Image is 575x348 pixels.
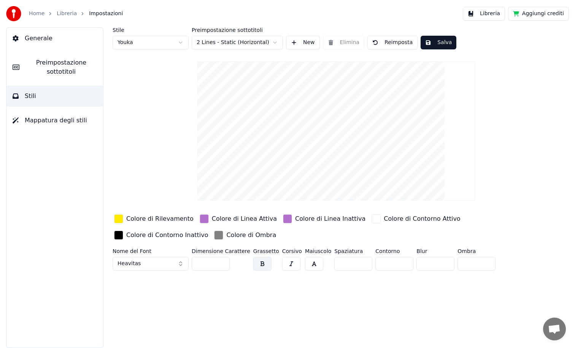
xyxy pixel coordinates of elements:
div: Colore di Ombra [226,231,276,240]
div: Colore di Linea Inattiva [295,214,365,223]
button: Stili [6,85,103,107]
button: Colore di Rilevamento [113,213,195,225]
img: youka [6,6,21,21]
span: Impostazioni [89,10,123,17]
button: Libreria [463,7,505,21]
label: Spaziatura [334,248,372,254]
div: Colore di Rilevamento [126,214,194,223]
label: Stile [113,27,189,33]
a: Home [29,10,44,17]
label: Blur [416,248,454,254]
button: Preimpostazione sottotitoli [6,52,103,82]
span: Stili [25,92,36,101]
button: Colore di Linea Attiva [198,213,278,225]
button: Generale [6,28,103,49]
nav: breadcrumb [29,10,123,17]
label: Dimensione Carattere [192,248,250,254]
label: Maiuscolo [305,248,331,254]
button: Colore di Ombra [213,229,278,241]
a: Aprire la chat [543,318,566,340]
span: Heavitas [118,260,141,267]
label: Grassetto [253,248,279,254]
button: Reimposta [367,36,418,49]
a: Libreria [57,10,77,17]
div: Colore di Contorno Inattivo [126,231,208,240]
button: Mappatura degli stili [6,110,103,131]
div: Colore di Contorno Attivo [384,214,460,223]
button: Colore di Contorno Attivo [370,213,462,225]
button: New [286,36,320,49]
label: Corsivo [282,248,302,254]
label: Ombra [457,248,496,254]
button: Aggiungi crediti [508,7,569,21]
label: Nome del Font [113,248,189,254]
label: Contorno [375,248,413,254]
div: Colore di Linea Attiva [212,214,277,223]
span: Preimpostazione sottotitoli [25,58,97,76]
button: Colore di Linea Inattiva [281,213,367,225]
label: Preimpostazione sottotitoli [192,27,283,33]
span: Generale [25,34,52,43]
span: Mappatura degli stili [25,116,87,125]
button: Colore di Contorno Inattivo [113,229,210,241]
button: Salva [421,36,456,49]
